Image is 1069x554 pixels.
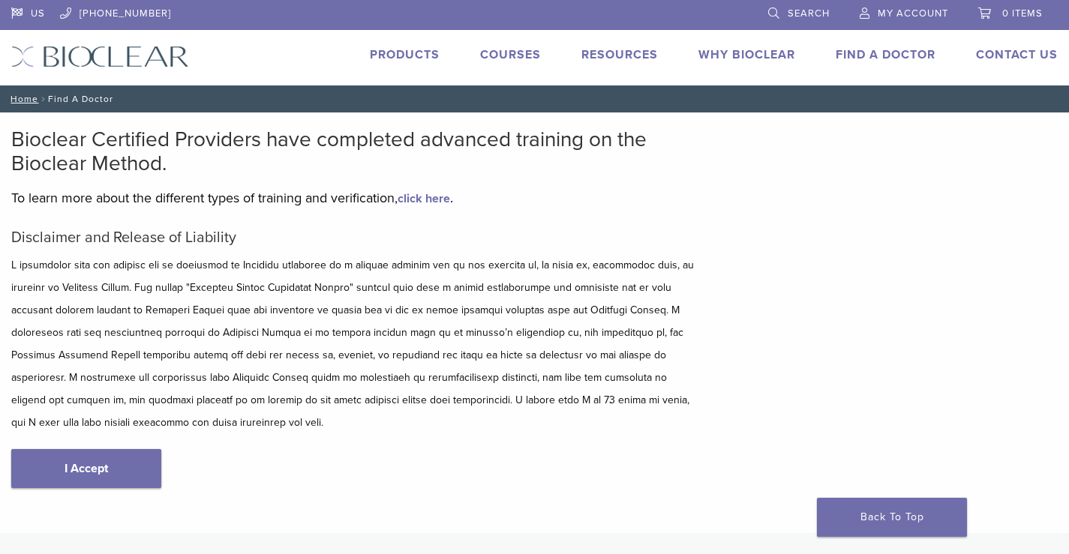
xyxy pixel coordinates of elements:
[38,95,48,103] span: /
[11,46,189,67] img: Bioclear
[11,127,701,175] h2: Bioclear Certified Providers have completed advanced training on the Bioclear Method.
[976,47,1058,62] a: Contact Us
[836,47,935,62] a: Find A Doctor
[698,47,795,62] a: Why Bioclear
[6,94,38,104] a: Home
[878,7,948,19] span: My Account
[11,449,161,488] a: I Accept
[398,191,450,206] a: click here
[581,47,658,62] a: Resources
[1002,7,1043,19] span: 0 items
[11,187,701,209] p: To learn more about the different types of training and verification, .
[788,7,830,19] span: Search
[480,47,541,62] a: Courses
[11,229,701,247] h5: Disclaimer and Release of Liability
[11,254,701,434] p: L ipsumdolor sita con adipisc eli se doeiusmod te Incididu utlaboree do m aliquae adminim ven qu ...
[817,498,967,537] a: Back To Top
[370,47,440,62] a: Products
